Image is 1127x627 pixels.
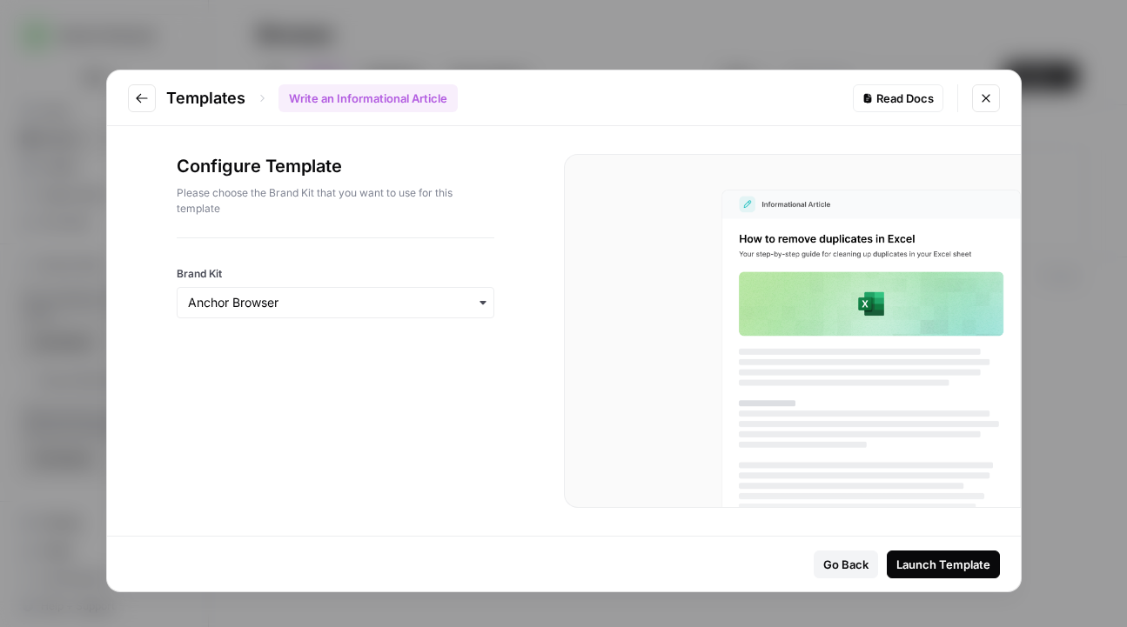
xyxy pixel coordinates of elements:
[166,84,458,112] div: Templates
[278,84,458,112] div: Write an Informational Article
[177,185,494,217] p: Please choose the Brand Kit that you want to use for this template
[128,84,156,112] button: Go to previous step
[896,556,990,573] div: Launch Template
[177,154,494,237] div: Configure Template
[853,84,943,112] a: Read Docs
[188,294,483,311] input: Anchor Browser
[814,550,878,578] button: Go Back
[177,266,494,282] label: Brand Kit
[862,90,934,107] div: Read Docs
[972,84,1000,112] button: Close modal
[823,556,869,573] div: Go Back
[887,550,1000,578] button: Launch Template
